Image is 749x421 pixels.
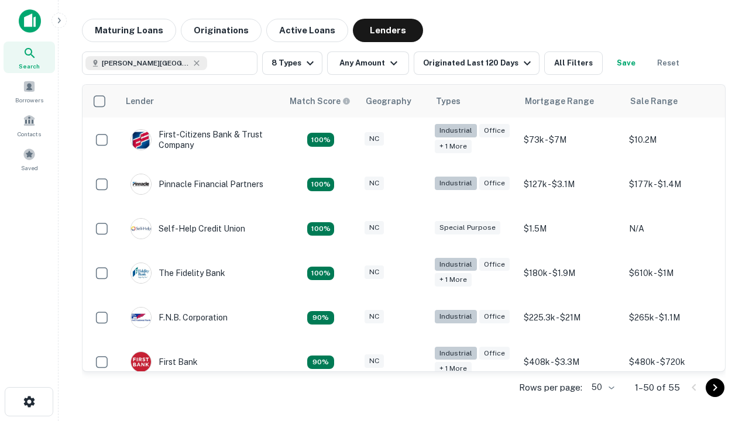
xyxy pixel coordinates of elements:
td: $127k - $3.1M [518,162,623,206]
td: $225.3k - $21M [518,295,623,340]
td: $480k - $720k [623,340,729,384]
p: 1–50 of 55 [635,381,680,395]
div: Lender [126,94,154,108]
div: Industrial [435,177,477,190]
td: $1.5M [518,206,623,251]
h6: Match Score [290,95,348,108]
button: Originations [181,19,262,42]
div: Types [436,94,461,108]
th: Geography [359,85,429,118]
div: Office [479,347,510,360]
span: Contacts [18,129,41,139]
button: Active Loans [266,19,348,42]
td: N/A [623,206,729,251]
div: Geography [366,94,411,108]
p: Rows per page: [519,381,582,395]
div: Office [479,258,510,271]
button: Go to next page [706,378,724,397]
div: Industrial [435,347,477,360]
div: NC [365,221,384,234]
div: Matching Properties: 13, hasApolloMatch: undefined [307,267,334,281]
div: Matching Properties: 18, hasApolloMatch: undefined [307,178,334,192]
div: + 1 more [435,273,472,287]
a: Borrowers [4,75,55,107]
div: + 1 more [435,362,472,375]
div: NC [365,265,384,279]
button: Lenders [353,19,423,42]
div: Special Purpose [435,221,500,234]
img: picture [131,130,151,150]
a: Contacts [4,109,55,141]
div: First Bank [130,351,198,372]
button: Maturing Loans [82,19,176,42]
div: Matching Properties: 11, hasApolloMatch: undefined [307,222,334,236]
div: NC [365,310,384,323]
div: Capitalize uses an advanced AI algorithm to match your search with the best lender. The match sco... [290,95,351,108]
div: Industrial [435,124,477,137]
th: Mortgage Range [518,85,623,118]
div: Matching Properties: 9, hasApolloMatch: undefined [307,311,334,325]
td: $180k - $1.9M [518,251,623,295]
div: Sale Range [630,94,678,108]
div: Pinnacle Financial Partners [130,174,263,195]
img: picture [131,308,151,327]
button: Any Amount [327,51,409,75]
div: Mortgage Range [525,94,594,108]
div: Self-help Credit Union [130,218,245,239]
div: NC [365,177,384,190]
div: Matching Properties: 10, hasApolloMatch: undefined [307,133,334,147]
div: The Fidelity Bank [130,263,225,284]
div: Matching Properties: 9, hasApolloMatch: undefined [307,356,334,370]
button: All Filters [544,51,603,75]
div: Industrial [435,258,477,271]
div: F.n.b. Corporation [130,307,228,328]
div: First-citizens Bank & Trust Company [130,129,271,150]
button: 8 Types [262,51,322,75]
img: picture [131,263,151,283]
th: Sale Range [623,85,729,118]
th: Types [429,85,518,118]
button: Originated Last 120 Days [414,51,540,75]
td: $408k - $3.3M [518,340,623,384]
img: picture [131,352,151,372]
img: picture [131,219,151,239]
a: Search [4,42,55,73]
a: Saved [4,143,55,175]
img: picture [131,174,151,194]
div: + 1 more [435,140,472,153]
div: Office [479,177,510,190]
img: capitalize-icon.png [19,9,41,33]
span: [PERSON_NAME][GEOGRAPHIC_DATA], [GEOGRAPHIC_DATA] [102,58,190,68]
div: Office [479,124,510,137]
div: Industrial [435,310,477,323]
span: Search [19,61,40,71]
td: $73k - $7M [518,118,623,162]
td: $610k - $1M [623,251,729,295]
div: 50 [587,379,616,396]
button: Reset [650,51,687,75]
span: Borrowers [15,95,43,105]
div: NC [365,132,384,146]
div: NC [365,354,384,368]
div: Originated Last 120 Days [423,56,534,70]
td: $265k - $1.1M [623,295,729,340]
td: $10.2M [623,118,729,162]
div: Office [479,310,510,323]
button: Save your search to get updates of matches that match your search criteria. [607,51,645,75]
th: Capitalize uses an advanced AI algorithm to match your search with the best lender. The match sco... [283,85,359,118]
th: Lender [119,85,283,118]
td: $177k - $1.4M [623,162,729,206]
span: Saved [21,163,38,172]
iframe: Chat Widget [690,327,749,384]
